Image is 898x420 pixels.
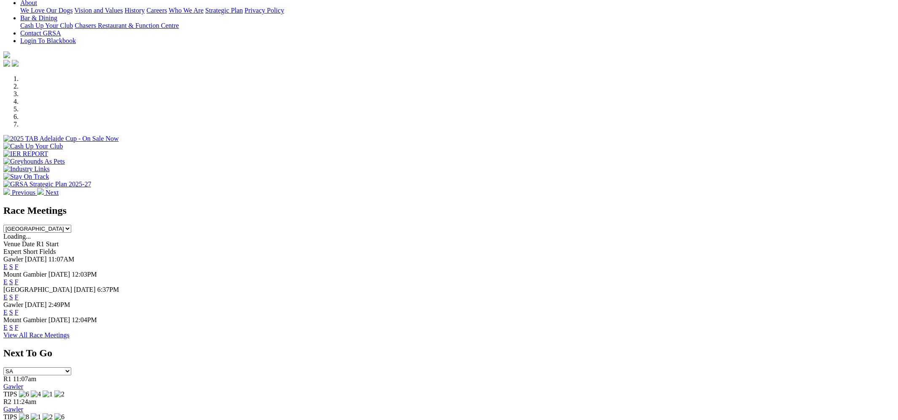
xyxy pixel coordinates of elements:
[36,240,59,248] span: R1 Start
[15,309,19,316] a: F
[20,7,895,14] div: About
[3,383,23,390] a: Gawler
[3,205,895,216] h2: Race Meetings
[3,278,8,285] a: E
[48,316,70,323] span: [DATE]
[3,286,72,293] span: [GEOGRAPHIC_DATA]
[3,173,49,180] img: Stay On Track
[37,189,59,196] a: Next
[3,309,8,316] a: E
[3,158,65,165] img: Greyhounds As Pets
[205,7,243,14] a: Strategic Plan
[9,278,13,285] a: S
[3,240,20,248] span: Venue
[15,278,19,285] a: F
[13,398,36,405] span: 11:24am
[48,256,75,263] span: 11:07AM
[3,256,23,263] span: Gawler
[97,286,119,293] span: 6:37PM
[12,189,35,196] span: Previous
[13,375,36,382] span: 11:07am
[3,150,48,158] img: IER REPORT
[25,256,47,263] span: [DATE]
[3,347,895,359] h2: Next To Go
[3,188,10,195] img: chevron-left-pager-white.svg
[3,301,23,308] span: Gawler
[48,271,70,278] span: [DATE]
[3,248,22,255] span: Expert
[22,240,35,248] span: Date
[3,135,119,143] img: 2025 TAB Adelaide Cup - On Sale Now
[9,293,13,301] a: S
[124,7,145,14] a: History
[48,301,70,308] span: 2:49PM
[3,331,70,339] a: View All Race Meetings
[3,398,11,405] span: R2
[9,324,13,331] a: S
[3,143,63,150] img: Cash Up Your Club
[3,180,91,188] img: GRSA Strategic Plan 2025-27
[12,60,19,67] img: twitter.svg
[3,390,17,398] span: TIPS
[72,316,97,323] span: 12:04PM
[20,7,73,14] a: We Love Our Dogs
[46,189,59,196] span: Next
[37,188,44,195] img: chevron-right-pager-white.svg
[3,406,23,413] a: Gawler
[3,165,50,173] img: Industry Links
[23,248,38,255] span: Short
[3,189,37,196] a: Previous
[20,37,76,44] a: Login To Blackbook
[75,22,179,29] a: Chasers Restaurant & Function Centre
[15,324,19,331] a: F
[9,263,13,270] a: S
[3,271,47,278] span: Mount Gambier
[245,7,284,14] a: Privacy Policy
[20,22,73,29] a: Cash Up Your Club
[72,271,97,278] span: 12:03PM
[19,390,29,398] img: 6
[3,60,10,67] img: facebook.svg
[15,263,19,270] a: F
[3,324,8,331] a: E
[3,316,47,323] span: Mount Gambier
[3,375,11,382] span: R1
[3,51,10,58] img: logo-grsa-white.png
[3,233,31,240] span: Loading...
[3,293,8,301] a: E
[9,309,13,316] a: S
[74,7,123,14] a: Vision and Values
[74,286,96,293] span: [DATE]
[3,263,8,270] a: E
[39,248,56,255] span: Fields
[20,30,61,37] a: Contact GRSA
[146,7,167,14] a: Careers
[20,14,57,22] a: Bar & Dining
[31,390,41,398] img: 4
[25,301,47,308] span: [DATE]
[54,390,65,398] img: 2
[43,390,53,398] img: 1
[15,293,19,301] a: F
[20,22,895,30] div: Bar & Dining
[169,7,204,14] a: Who We Are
